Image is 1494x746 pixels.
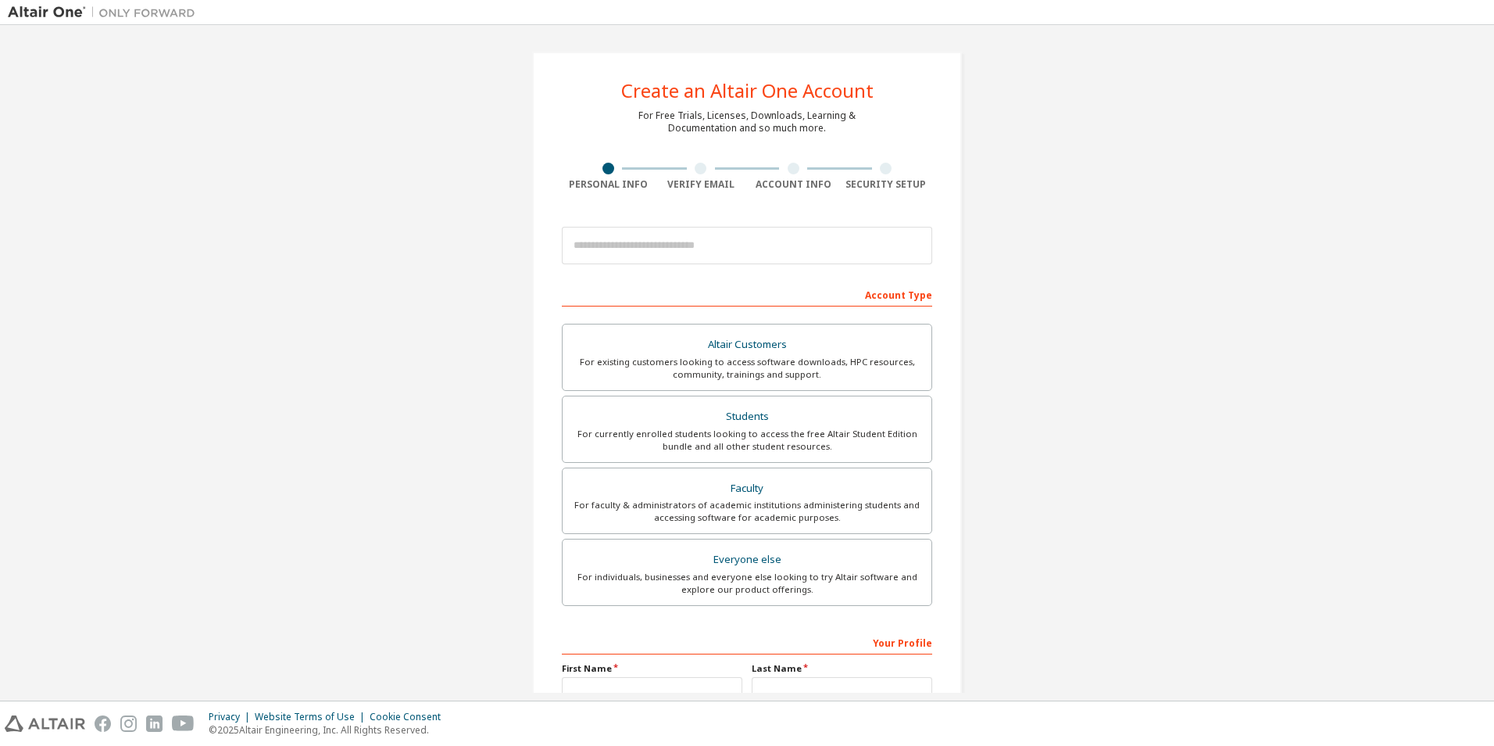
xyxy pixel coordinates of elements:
div: Website Terms of Use [255,711,370,723]
div: Security Setup [840,178,933,191]
div: For individuals, businesses and everyone else looking to try Altair software and explore our prod... [572,571,922,596]
img: altair_logo.svg [5,716,85,732]
img: linkedin.svg [146,716,163,732]
div: Personal Info [562,178,655,191]
p: © 2025 Altair Engineering, Inc. All Rights Reserved. [209,723,450,737]
div: For Free Trials, Licenses, Downloads, Learning & Documentation and so much more. [638,109,856,134]
label: First Name [562,662,742,675]
div: Faculty [572,478,922,500]
div: Altair Customers [572,334,922,356]
div: Privacy [209,711,255,723]
img: youtube.svg [172,716,195,732]
div: For faculty & administrators of academic institutions administering students and accessing softwa... [572,499,922,524]
div: Account Type [562,282,932,307]
div: Verify Email [655,178,748,191]
div: Everyone else [572,549,922,571]
div: Account Info [747,178,840,191]
img: facebook.svg [95,716,111,732]
img: instagram.svg [120,716,137,732]
label: Last Name [752,662,932,675]
div: Students [572,406,922,428]
div: For existing customers looking to access software downloads, HPC resources, community, trainings ... [572,356,922,381]
div: Your Profile [562,629,932,655]
div: For currently enrolled students looking to access the free Altair Student Edition bundle and all ... [572,428,922,453]
img: Altair One [8,5,203,20]
div: Create an Altair One Account [621,81,874,100]
div: Cookie Consent [370,711,450,723]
